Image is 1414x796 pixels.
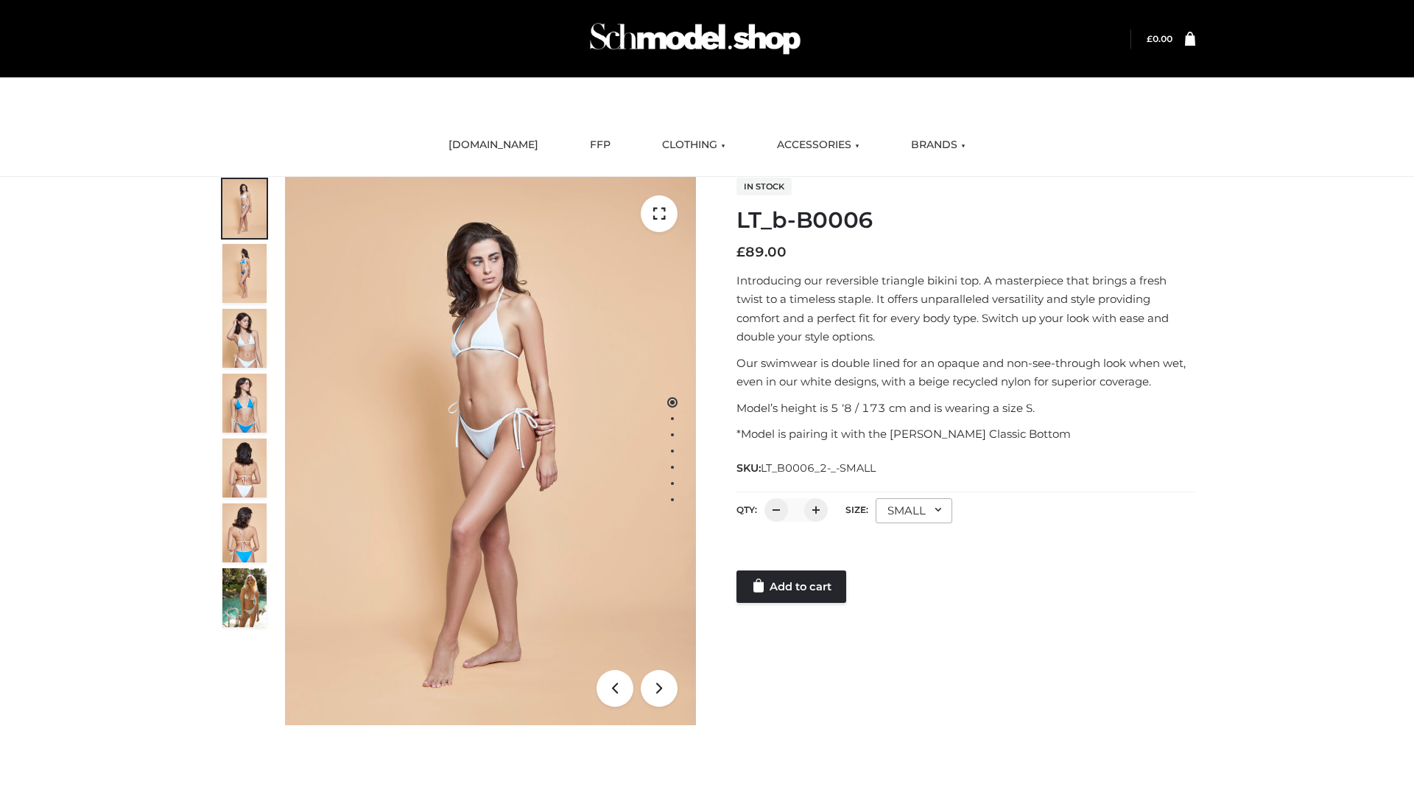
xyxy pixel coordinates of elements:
[845,504,868,515] label: Size:
[1147,33,1153,44] span: £
[222,374,267,433] img: ArielClassicBikiniTop_CloudNine_AzureSky_OW114ECO_4-scaled.jpg
[651,129,736,161] a: CLOTHING
[736,354,1195,391] p: Our swimwear is double lined for an opaque and non-see-through look when wet, even in our white d...
[222,309,267,368] img: ArielClassicBikiniTop_CloudNine_AzureSky_OW114ECO_3-scaled.jpg
[736,244,745,260] span: £
[222,244,267,303] img: ArielClassicBikiniTop_CloudNine_AzureSky_OW114ECO_2-scaled.jpg
[736,425,1195,444] p: *Model is pairing it with the [PERSON_NAME] Classic Bottom
[736,178,792,195] span: In stock
[761,461,876,475] span: LT_B0006_2-_-SMALL
[222,439,267,497] img: ArielClassicBikiniTop_CloudNine_AzureSky_OW114ECO_7-scaled.jpg
[585,10,806,68] img: Schmodel Admin 964
[736,459,877,477] span: SKU:
[285,177,696,725] img: ArielClassicBikiniTop_CloudNine_AzureSky_OW114ECO_1
[437,129,549,161] a: [DOMAIN_NAME]
[736,244,787,260] bdi: 89.00
[222,503,267,562] img: ArielClassicBikiniTop_CloudNine_AzureSky_OW114ECO_8-scaled.jpg
[766,129,870,161] a: ACCESSORIES
[736,271,1195,346] p: Introducing our reversible triangle bikini top. A masterpiece that brings a fresh twist to a time...
[1147,33,1172,44] a: £0.00
[222,568,267,627] img: Arieltop_CloudNine_AzureSky2.jpg
[736,399,1195,418] p: Model’s height is 5 ‘8 / 173 cm and is wearing a size S.
[579,129,622,161] a: FFP
[736,207,1195,234] h1: LT_b-B0006
[736,504,757,515] label: QTY:
[222,179,267,238] img: ArielClassicBikiniTop_CloudNine_AzureSky_OW114ECO_1-scaled.jpg
[736,570,846,603] a: Add to cart
[1147,33,1172,44] bdi: 0.00
[876,498,952,523] div: SMALL
[900,129,977,161] a: BRANDS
